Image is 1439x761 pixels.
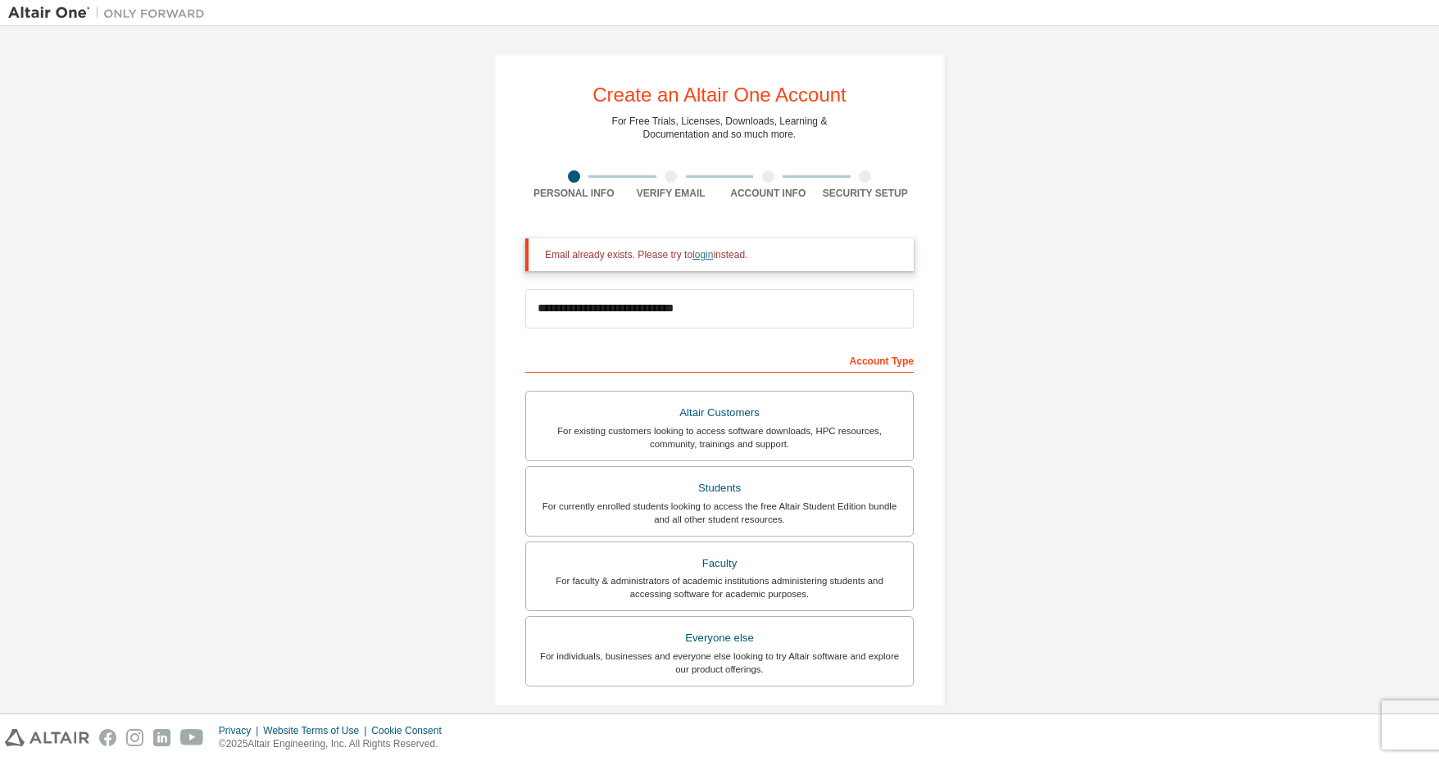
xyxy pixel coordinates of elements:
div: Email already exists. Please try to instead. [545,248,901,261]
a: login [692,249,713,260]
div: Faculty [536,552,903,575]
img: Altair One [8,5,213,21]
img: youtube.svg [180,729,204,746]
div: For faculty & administrators of academic institutions administering students and accessing softwa... [536,574,903,600]
div: Create an Altair One Account [592,85,847,105]
div: Account Type [525,347,914,373]
p: © 2025 Altair Engineering, Inc. All Rights Reserved. [219,737,452,751]
div: Everyone else [536,627,903,650]
img: linkedin.svg [153,729,170,746]
div: Website Terms of Use [263,724,371,737]
div: Security Setup [817,187,915,200]
div: Account Info [719,187,817,200]
img: instagram.svg [126,729,143,746]
div: For Free Trials, Licenses, Downloads, Learning & Documentation and so much more. [612,115,828,141]
div: For currently enrolled students looking to access the free Altair Student Edition bundle and all ... [536,500,903,526]
div: Students [536,477,903,500]
div: For individuals, businesses and everyone else looking to try Altair software and explore our prod... [536,650,903,676]
div: Altair Customers [536,401,903,424]
img: facebook.svg [99,729,116,746]
div: Verify Email [623,187,720,200]
div: Privacy [219,724,263,737]
div: Cookie Consent [371,724,451,737]
img: altair_logo.svg [5,729,89,746]
div: Personal Info [525,187,623,200]
div: For existing customers looking to access software downloads, HPC resources, community, trainings ... [536,424,903,451]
